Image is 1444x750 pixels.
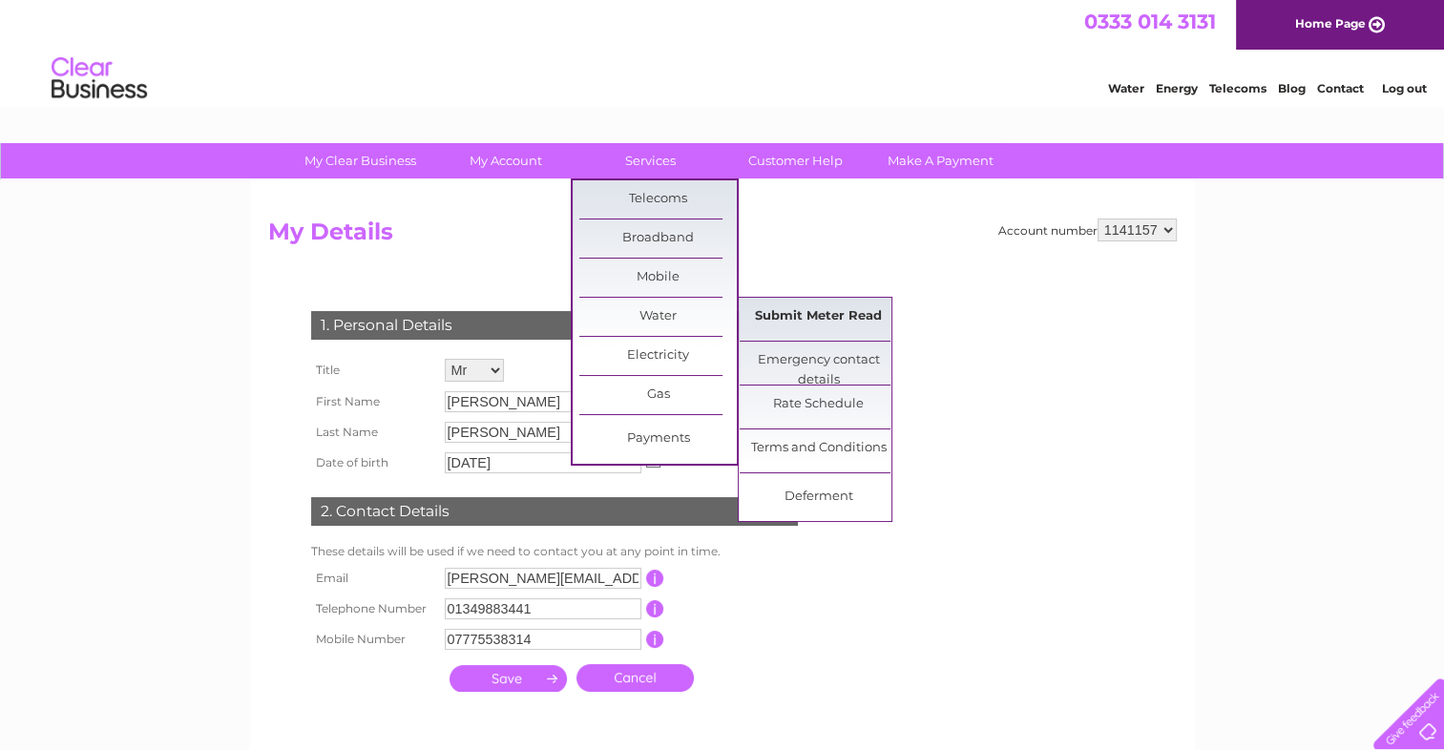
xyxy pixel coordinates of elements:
[646,570,664,587] input: Information
[282,143,439,178] a: My Clear Business
[740,478,897,516] a: Deferment
[306,354,440,386] th: Title
[427,143,584,178] a: My Account
[1108,81,1144,95] a: Water
[579,180,737,219] a: Telecoms
[1084,10,1216,33] a: 0333 014 3131
[272,10,1174,93] div: Clear Business is a trading name of Verastar Limited (registered in [GEOGRAPHIC_DATA] No. 3667643...
[306,540,803,563] td: These details will be used if we need to contact you at any point in time.
[1278,81,1306,95] a: Blog
[306,417,440,448] th: Last Name
[740,429,897,468] a: Terms and Conditions
[572,143,729,178] a: Services
[646,631,664,648] input: Information
[998,219,1177,241] div: Account number
[306,386,440,417] th: First Name
[306,563,440,594] th: Email
[740,385,897,424] a: Rate Schedule
[268,219,1177,255] h2: My Details
[306,448,440,478] th: Date of birth
[311,497,798,526] div: 2. Contact Details
[646,600,664,617] input: Information
[51,50,148,108] img: logo.png
[1156,81,1198,95] a: Energy
[579,376,737,414] a: Gas
[306,624,440,655] th: Mobile Number
[740,298,897,336] a: Submit Meter Read
[579,420,737,458] a: Payments
[306,594,440,624] th: Telephone Number
[1381,81,1426,95] a: Log out
[1317,81,1364,95] a: Contact
[579,298,737,336] a: Water
[450,665,567,692] input: Submit
[862,143,1019,178] a: Make A Payment
[579,259,737,297] a: Mobile
[576,664,694,692] a: Cancel
[740,342,897,380] a: Emergency contact details
[579,219,737,258] a: Broadband
[717,143,874,178] a: Customer Help
[579,337,737,375] a: Electricity
[311,311,798,340] div: 1. Personal Details
[1209,81,1266,95] a: Telecoms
